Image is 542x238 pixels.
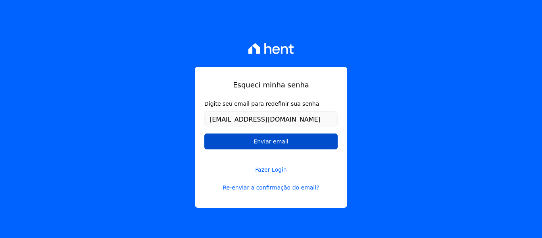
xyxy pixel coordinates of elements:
[204,111,338,127] input: Email
[204,184,338,192] a: Re-enviar a confirmação do email?
[204,134,338,149] input: Enviar email
[204,79,338,90] h1: Esqueci minha senha
[204,100,338,108] label: Digite seu email para redefinir sua senha
[204,156,338,174] a: Fazer Login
